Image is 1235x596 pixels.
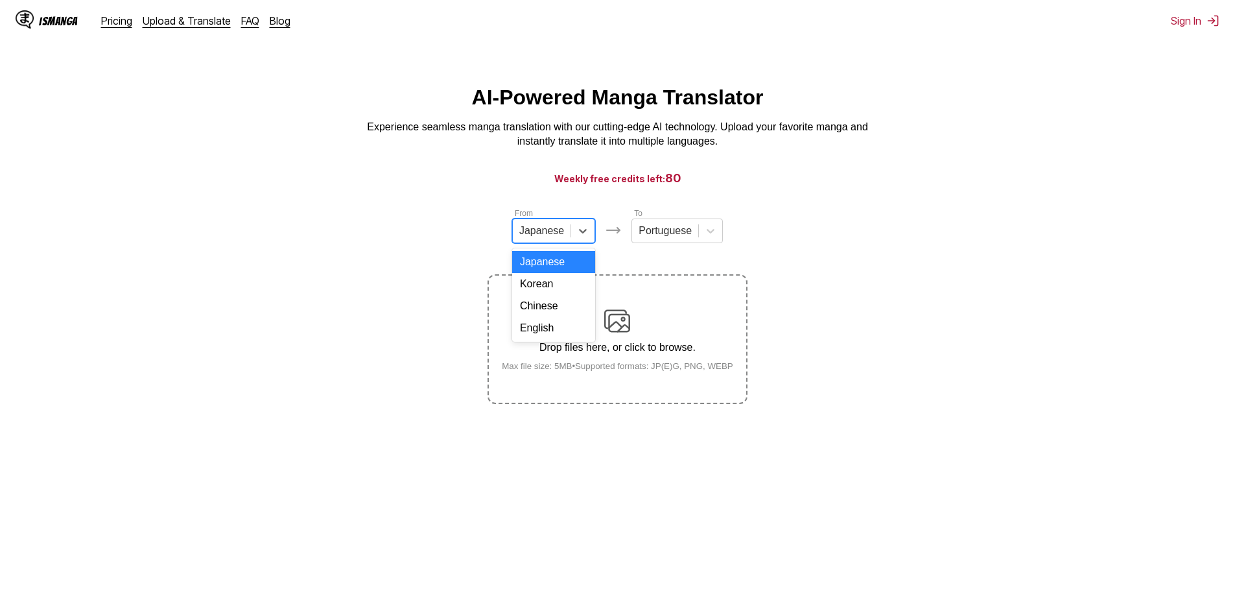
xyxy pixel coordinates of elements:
span: 80 [665,171,681,185]
label: To [634,209,642,218]
a: Blog [270,14,290,27]
small: Max file size: 5MB • Supported formats: JP(E)G, PNG, WEBP [491,361,744,371]
h1: AI-Powered Manga Translator [472,86,764,110]
img: Languages icon [606,222,621,238]
a: Upload & Translate [143,14,231,27]
p: Drop files here, or click to browse. [491,342,744,353]
div: English [512,317,595,339]
div: IsManga [39,15,78,27]
button: Sign In [1171,14,1219,27]
div: Chinese [512,295,595,317]
a: FAQ [241,14,259,27]
p: Experience seamless manga translation with our cutting-edge AI technology. Upload your favorite m... [359,120,877,149]
label: From [515,209,533,218]
div: Japanese [512,251,595,273]
a: IsManga LogoIsManga [16,10,101,31]
img: Sign out [1206,14,1219,27]
div: Korean [512,273,595,295]
a: Pricing [101,14,132,27]
h3: Weekly free credits left: [31,170,1204,186]
img: IsManga Logo [16,10,34,29]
